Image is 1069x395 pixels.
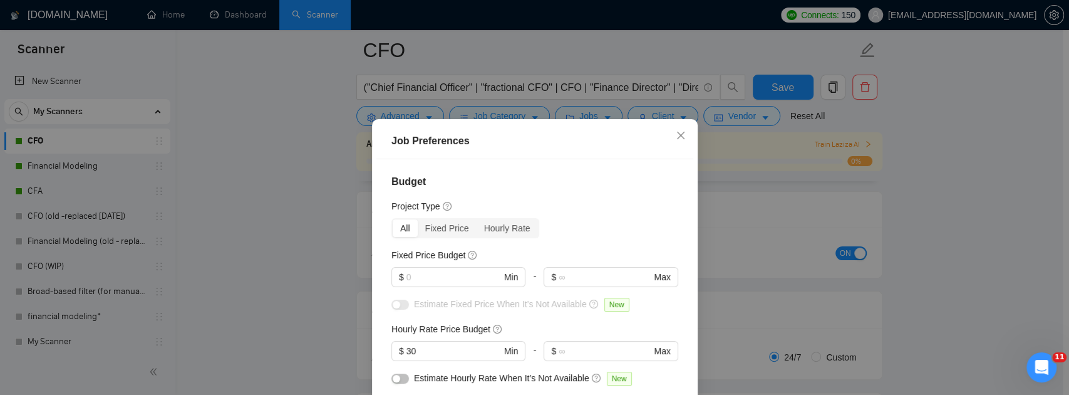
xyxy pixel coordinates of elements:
[406,344,501,358] input: 0
[559,344,651,358] input: ∞
[393,219,418,237] div: All
[414,299,587,309] span: Estimate Fixed Price When It’s Not Available
[414,373,589,383] span: Estimate Hourly Rate When It’s Not Available
[664,119,698,153] button: Close
[504,270,518,284] span: Min
[476,219,537,237] div: Hourly Rate
[417,219,476,237] div: Fixed Price
[1026,352,1056,382] iframe: Intercom live chat
[504,344,518,358] span: Min
[654,344,670,358] span: Max
[1052,352,1066,362] span: 11
[399,270,404,284] span: $
[589,299,599,309] span: question-circle
[654,270,670,284] span: Max
[606,372,631,386] span: New
[676,130,686,140] span: close
[525,267,544,297] div: -
[391,322,490,336] h5: Hourly Rate Price Budget
[468,250,478,260] span: question-circle
[492,324,502,334] span: question-circle
[406,270,501,284] input: 0
[551,270,556,284] span: $
[525,341,544,371] div: -
[391,248,465,262] h5: Fixed Price Budget
[591,373,601,383] span: question-circle
[391,174,678,189] h4: Budget
[604,298,629,312] span: New
[391,199,440,213] h5: Project Type
[399,344,404,358] span: $
[559,270,651,284] input: ∞
[391,134,678,149] div: Job Preferences
[551,344,556,358] span: $
[442,201,452,211] span: question-circle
